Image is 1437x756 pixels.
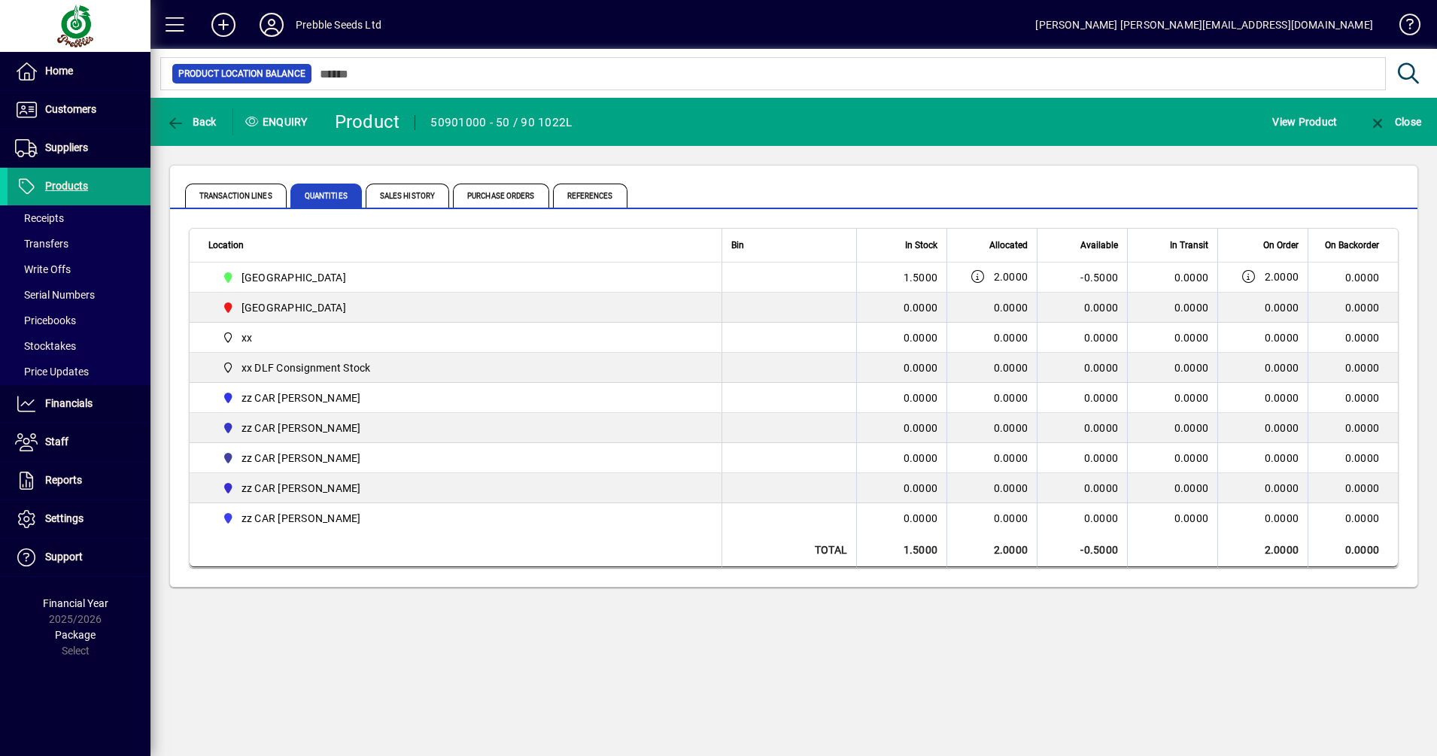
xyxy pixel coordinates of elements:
span: 2.0000 [994,269,1028,284]
span: PALMERSTON NORTH [216,299,705,317]
span: Price Updates [15,366,89,378]
td: 0.0000 [1308,503,1398,533]
a: Knowledge Base [1388,3,1418,52]
app-page-header-button: Back [150,108,233,135]
span: zz CAR [PERSON_NAME] [242,451,361,466]
span: Financials [45,397,93,409]
a: Customers [8,91,150,129]
span: Quantities [290,184,362,208]
span: 0.0000 [1174,512,1209,524]
td: 0.0000 [856,293,946,323]
span: CHRISTCHURCH [216,269,705,287]
span: zz CAR CARL [216,389,705,407]
span: Settings [45,512,84,524]
span: [GEOGRAPHIC_DATA] [242,270,346,285]
span: Suppliers [45,141,88,153]
td: 0.0000 [856,473,946,503]
td: 0.0000 [856,353,946,383]
span: Receipts [15,212,64,224]
span: 0.0000 [1174,392,1209,404]
span: Available [1080,237,1118,254]
td: 0.0000 [856,323,946,353]
td: 0.0000 [856,443,946,473]
td: 0.0000 [1308,533,1398,567]
span: 0.0000 [1265,390,1299,405]
td: 0.0000 [1037,503,1127,533]
td: -0.5000 [1037,533,1127,567]
span: Back [166,116,217,128]
td: 0.0000 [1308,293,1398,323]
span: zz CAR ROGER [216,509,705,527]
span: xx DLF Consignment Stock [242,360,371,375]
span: zz CAR [PERSON_NAME] [242,421,361,436]
a: Reports [8,462,150,499]
span: 0.0000 [1174,452,1209,464]
td: 0.0000 [1308,323,1398,353]
td: 2.0000 [946,533,1037,567]
td: 0.0000 [1308,263,1398,293]
a: Support [8,539,150,576]
div: Prebble Seeds Ltd [296,13,381,37]
a: Staff [8,424,150,461]
td: 0.0000 [1037,473,1127,503]
button: View Product [1268,108,1341,135]
a: Serial Numbers [8,282,150,308]
span: View Product [1272,110,1337,134]
span: Stocktakes [15,340,76,352]
span: On Order [1263,237,1299,254]
span: 0.0000 [1265,300,1299,315]
td: 0.0000 [856,413,946,443]
span: In Stock [905,237,937,254]
a: Pricebooks [8,308,150,333]
span: Financial Year [43,597,108,609]
a: Suppliers [8,129,150,167]
span: xx [242,330,253,345]
span: On Backorder [1325,237,1379,254]
span: Serial Numbers [15,289,95,301]
span: Transaction Lines [185,184,287,208]
td: 0.0000 [1037,293,1127,323]
span: 0.0000 [994,512,1028,524]
span: Support [45,551,83,563]
span: 0.0000 [994,452,1028,464]
td: 0.0000 [856,503,946,533]
a: Stocktakes [8,333,150,359]
span: zz CAR MATT [216,479,705,497]
td: 0.0000 [1308,443,1398,473]
td: Total [722,533,856,567]
span: Close [1369,116,1421,128]
span: 2.0000 [1265,269,1299,284]
td: 1.5000 [856,533,946,567]
span: 0.0000 [1265,511,1299,526]
span: 0.0000 [994,392,1028,404]
a: Write Offs [8,257,150,282]
div: Enquiry [233,110,324,134]
span: Allocated [989,237,1028,254]
span: 0.0000 [1174,272,1209,284]
span: 0.0000 [994,422,1028,434]
span: xx [216,329,705,347]
span: zz CAR [PERSON_NAME] [242,511,361,526]
div: 50901000 - 50 / 90 1022L [430,111,572,135]
td: -0.5000 [1037,263,1127,293]
span: 0.0000 [1265,360,1299,375]
span: In Transit [1170,237,1208,254]
span: Staff [45,436,68,448]
td: 0.0000 [1308,353,1398,383]
span: Home [45,65,73,77]
span: zz CAR [PERSON_NAME] [242,390,361,405]
span: xx DLF Consignment Stock [216,359,705,377]
button: Add [199,11,248,38]
a: Settings [8,500,150,538]
span: References [553,184,627,208]
a: Receipts [8,205,150,231]
td: 2.0000 [1217,533,1308,567]
td: 0.0000 [1037,443,1127,473]
span: Reports [45,474,82,486]
span: 0.0000 [1265,481,1299,496]
span: 0.0000 [994,332,1028,344]
span: Transfers [15,238,68,250]
a: Home [8,53,150,90]
span: 0.0000 [1265,421,1299,436]
td: 0.0000 [1308,473,1398,503]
